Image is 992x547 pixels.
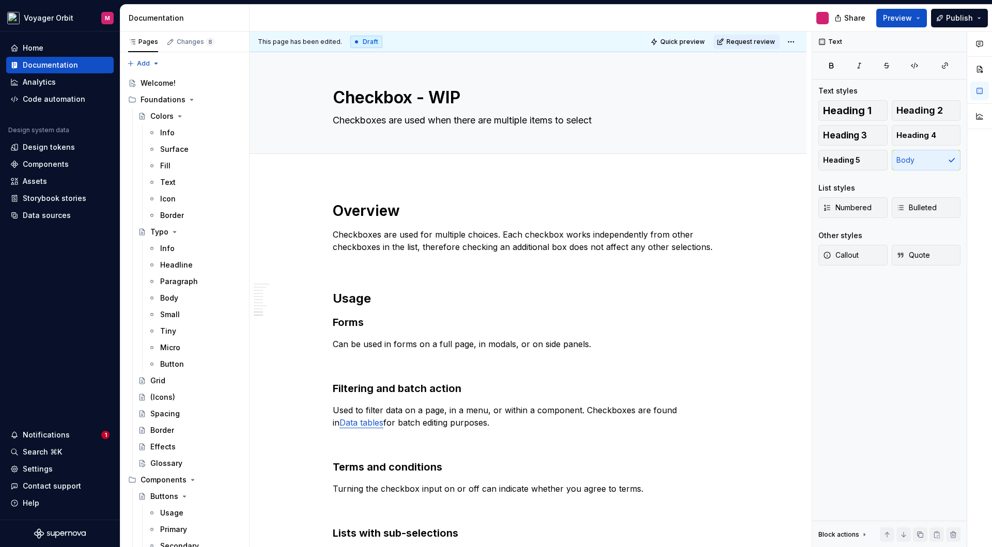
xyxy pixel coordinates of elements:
[6,461,114,477] a: Settings
[34,528,86,539] svg: Supernova Logo
[823,202,872,213] span: Numbered
[160,128,175,138] div: Info
[6,74,114,90] a: Analytics
[23,176,47,186] div: Assets
[160,276,198,287] div: Paragraph
[818,530,859,539] div: Block actions
[350,36,382,48] div: Draft
[6,207,114,224] a: Data sources
[144,273,245,290] a: Paragraph
[124,56,163,71] button: Add
[333,482,723,495] p: Turning the checkbox input on or off can indicate whether you agree to terms.
[134,372,245,389] a: Grid
[2,7,118,29] button: Voyager OrbitM
[6,57,114,73] a: Documentation
[6,156,114,173] a: Components
[160,194,176,204] div: Icon
[726,38,775,46] span: Request review
[160,243,175,254] div: Info
[892,245,961,265] button: Quote
[823,250,859,260] span: Callout
[141,475,187,485] div: Components
[177,38,214,46] div: Changes
[333,404,723,429] p: Used to filter data on a page, in a menu, or within a component. Checkboxes are found in for batc...
[150,458,182,468] div: Glossary
[150,425,174,435] div: Border
[6,91,114,107] a: Code automation
[160,161,171,171] div: Fill
[818,245,888,265] button: Callout
[124,91,245,108] div: Foundations
[23,430,70,440] div: Notifications
[931,9,988,27] button: Publish
[160,326,176,336] div: Tiny
[6,495,114,511] button: Help
[150,111,174,121] div: Colors
[714,35,780,49] button: Request review
[23,447,62,457] div: Search ⌘K
[258,38,342,46] span: This page has been edited.
[818,197,888,218] button: Numbered
[23,464,53,474] div: Settings
[150,227,168,237] div: Typo
[144,339,245,356] a: Micro
[6,427,114,443] button: Notifications1
[150,442,176,452] div: Effects
[134,405,245,422] a: Spacing
[144,323,245,339] a: Tiny
[141,95,185,105] div: Foundations
[823,130,867,140] span: Heading 3
[818,125,888,146] button: Heading 3
[129,13,245,23] div: Documentation
[333,201,723,220] h1: Overview
[333,461,442,473] strong: Terms and conditions
[883,13,912,23] span: Preview
[6,40,114,56] a: Home
[150,409,180,419] div: Spacing
[24,13,73,23] div: Voyager Orbit
[160,177,176,187] div: Text
[7,12,20,24] img: e5527c48-e7d1-4d25-8110-9641689f5e10.png
[137,59,150,68] span: Add
[160,342,180,353] div: Micro
[101,431,110,439] span: 1
[144,240,245,257] a: Info
[6,190,114,207] a: Storybook stories
[6,173,114,190] a: Assets
[23,210,71,221] div: Data sources
[647,35,709,49] button: Quick preview
[331,112,721,129] textarea: Checkboxes are used when there are multiple items to select
[124,75,245,91] a: Welcome!
[892,100,961,121] button: Heading 2
[333,315,723,330] h3: Forms
[818,86,858,96] div: Text styles
[160,524,187,535] div: Primary
[160,210,184,221] div: Border
[144,141,245,158] a: Surface
[144,290,245,306] a: Body
[333,382,461,395] strong: Filtering and batch action
[160,144,189,154] div: Surface
[823,155,860,165] span: Heading 5
[160,309,180,320] div: Small
[124,472,245,488] div: Components
[160,260,193,270] div: Headline
[23,94,85,104] div: Code automation
[896,250,930,260] span: Quote
[134,108,245,124] a: Colors
[134,488,245,505] a: Buttons
[896,105,943,116] span: Heading 2
[823,105,872,116] span: Heading 1
[134,439,245,455] a: Effects
[333,527,458,539] strong: Lists with sub-selections
[333,228,723,253] p: Checkboxes are used for multiple choices. Each checkbox works independently from other checkboxes...
[150,491,178,502] div: Buttons
[946,13,973,23] span: Publish
[144,521,245,538] a: Primary
[333,338,723,350] p: Can be used in forms on a full page, in modals, or on side panels.
[896,202,937,213] span: Bulleted
[331,85,721,110] textarea: Checkbox - WIP
[6,478,114,494] button: Contact support
[6,139,114,155] a: Design tokens
[844,13,865,23] span: Share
